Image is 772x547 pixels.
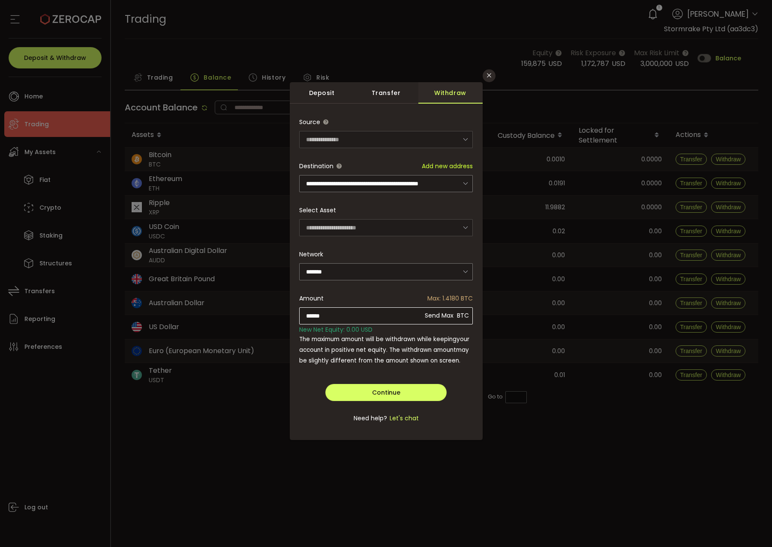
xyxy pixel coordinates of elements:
span: your account in positive net equity. The withdrawn amount [299,335,469,354]
iframe: Chat Widget [729,506,772,547]
div: dialog [290,82,483,440]
span: Max: 1.4180 BTC [427,290,473,307]
span: BTC [457,311,469,320]
div: Withdraw [418,82,483,104]
span: may be slightly different from the amount shown on screen. [299,346,469,365]
div: Deposit [290,82,354,104]
span: Continue [372,388,400,397]
span: Add new address [422,162,473,170]
span: Destination [299,162,333,170]
span: Amount [299,290,324,307]
label: Select Asset [299,206,336,214]
label: Network [299,250,323,259]
span: Source [299,113,320,131]
button: Continue [325,384,447,401]
span: The maximum amount will be withdrawn while keeping [299,335,457,343]
span: Send Max [424,307,455,324]
div: Transfer [354,82,418,104]
span: New Net Equity: 0.00 USD [299,325,372,334]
